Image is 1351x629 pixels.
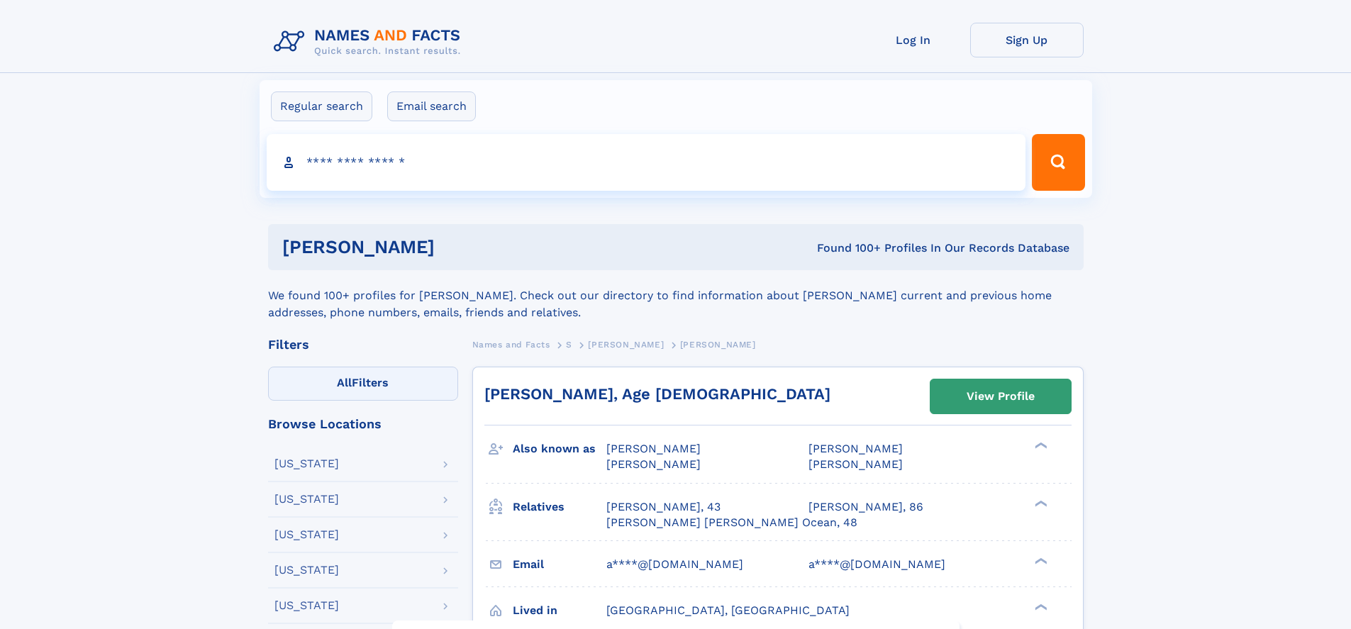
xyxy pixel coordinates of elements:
[513,437,606,461] h3: Also known as
[337,376,352,389] span: All
[1031,441,1048,450] div: ❯
[606,457,701,471] span: [PERSON_NAME]
[1031,602,1048,611] div: ❯
[513,552,606,577] h3: Email
[606,442,701,455] span: [PERSON_NAME]
[930,379,1071,413] a: View Profile
[970,23,1084,57] a: Sign Up
[1032,134,1084,191] button: Search Button
[808,442,903,455] span: [PERSON_NAME]
[268,338,458,351] div: Filters
[268,270,1084,321] div: We found 100+ profiles for [PERSON_NAME]. Check out our directory to find information about [PERS...
[606,603,850,617] span: [GEOGRAPHIC_DATA], [GEOGRAPHIC_DATA]
[808,457,903,471] span: [PERSON_NAME]
[271,91,372,121] label: Regular search
[267,134,1026,191] input: search input
[1031,499,1048,508] div: ❯
[857,23,970,57] a: Log In
[588,340,664,350] span: [PERSON_NAME]
[484,385,830,403] a: [PERSON_NAME], Age [DEMOGRAPHIC_DATA]
[513,495,606,519] h3: Relatives
[268,23,472,61] img: Logo Names and Facts
[566,335,572,353] a: S
[680,340,756,350] span: [PERSON_NAME]
[274,529,339,540] div: [US_STATE]
[588,335,664,353] a: [PERSON_NAME]
[472,335,550,353] a: Names and Facts
[268,418,458,430] div: Browse Locations
[1031,556,1048,565] div: ❯
[274,564,339,576] div: [US_STATE]
[606,515,857,530] a: [PERSON_NAME] [PERSON_NAME] Ocean, 48
[274,458,339,469] div: [US_STATE]
[626,240,1069,256] div: Found 100+ Profiles In Our Records Database
[967,380,1035,413] div: View Profile
[387,91,476,121] label: Email search
[274,600,339,611] div: [US_STATE]
[606,499,721,515] a: [PERSON_NAME], 43
[268,367,458,401] label: Filters
[513,599,606,623] h3: Lived in
[808,499,923,515] a: [PERSON_NAME], 86
[282,238,626,256] h1: [PERSON_NAME]
[566,340,572,350] span: S
[274,494,339,505] div: [US_STATE]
